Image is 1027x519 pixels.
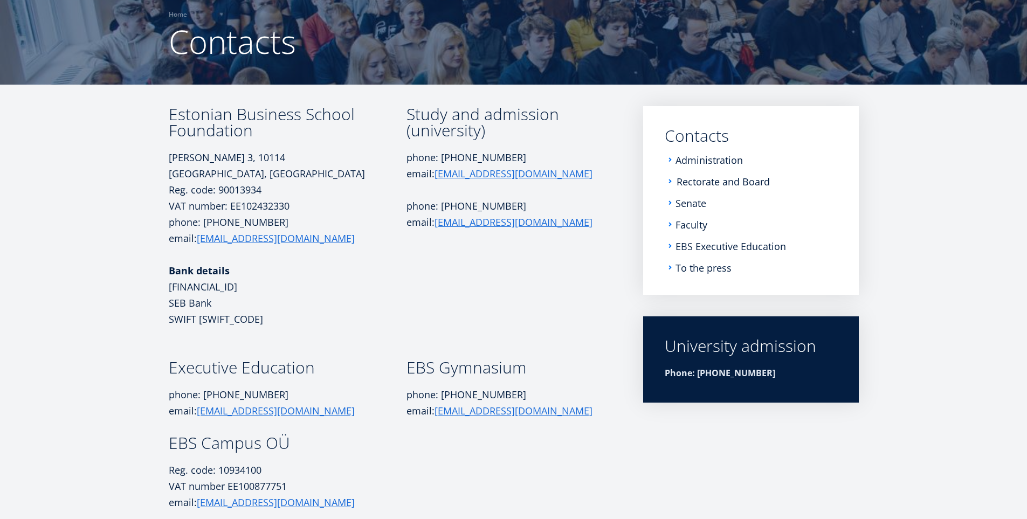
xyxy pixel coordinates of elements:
a: [EMAIL_ADDRESS][DOMAIN_NAME] [197,494,355,510]
font: email: [169,232,197,245]
a: Faculty [676,219,707,230]
font: EBS Executive Education [676,240,786,253]
a: [EMAIL_ADDRESS][DOMAIN_NAME] [197,403,355,419]
font: phone: [PHONE_NUMBER] [169,216,288,229]
font: [PERSON_NAME] 3, 10114 [169,151,285,164]
a: Home [169,9,187,20]
font: Bank details [169,264,230,277]
font: VAT number: EE102432330 [169,199,290,212]
font: phone: [PHONE_NUMBER] [406,151,526,164]
font: SEB Bank [169,296,211,309]
font: [FINANCIAL_ID] [169,280,237,293]
font: Reg. code: 90013934 [169,183,261,196]
font: [EMAIL_ADDRESS][DOMAIN_NAME] [197,404,355,417]
a: Administration [676,155,743,165]
font: University admission [665,335,816,357]
font: Senate [676,197,706,210]
font: [GEOGRAPHIC_DATA], [GEOGRAPHIC_DATA] [169,167,365,180]
font: VAT number EE100877751 [169,480,287,493]
a: To the press [676,262,732,273]
font: email: [169,404,197,417]
font: Estonian Business School Foundation [169,103,355,141]
a: [EMAIL_ADDRESS][DOMAIN_NAME] [435,214,592,230]
font: [EMAIL_ADDRESS][DOMAIN_NAME] [435,216,592,229]
font: Faculty [676,218,707,231]
font: phone: [PHONE_NUMBER] [169,388,288,401]
font: Study and admission (university) [406,103,559,141]
a: [EMAIL_ADDRESS][DOMAIN_NAME] [435,165,592,182]
font: [EMAIL_ADDRESS][DOMAIN_NAME] [197,232,355,245]
font: EBS Campus OÜ [169,432,290,454]
font: SWIFT [SWIFT_CODE] [169,313,263,326]
font: [EMAIL_ADDRESS][DOMAIN_NAME] [435,167,592,180]
font: Rectorate and Board [677,175,770,188]
font: email: [406,216,435,229]
font: Contacts [665,124,729,147]
font: email: [406,167,435,180]
font: phone: [PHONE_NUMBER] [406,199,526,212]
font: Phone: [PHONE_NUMBER] [665,367,775,379]
a: Rectorate and Board [677,176,770,187]
font: email: [406,404,435,417]
font: Administration [676,154,743,167]
a: Senate [676,198,706,209]
font: To the press [676,261,732,274]
font: EBS Gymnasium [406,356,527,378]
font: Executive Education [169,356,315,378]
font: Contacts [169,19,296,64]
a: [EMAIL_ADDRESS][DOMAIN_NAME] [197,230,355,246]
font: email: [169,496,197,509]
font: [EMAIL_ADDRESS][DOMAIN_NAME] [197,496,355,509]
font: Reg. code: 10934100 [169,463,261,476]
a: EBS Executive Education [676,241,786,252]
font: phone: [PHONE_NUMBER] [406,388,526,401]
font: Home [169,10,187,19]
font: [EMAIL_ADDRESS][DOMAIN_NAME] [435,404,592,417]
a: Contacts [665,128,837,144]
a: [EMAIL_ADDRESS][DOMAIN_NAME] [435,403,592,419]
